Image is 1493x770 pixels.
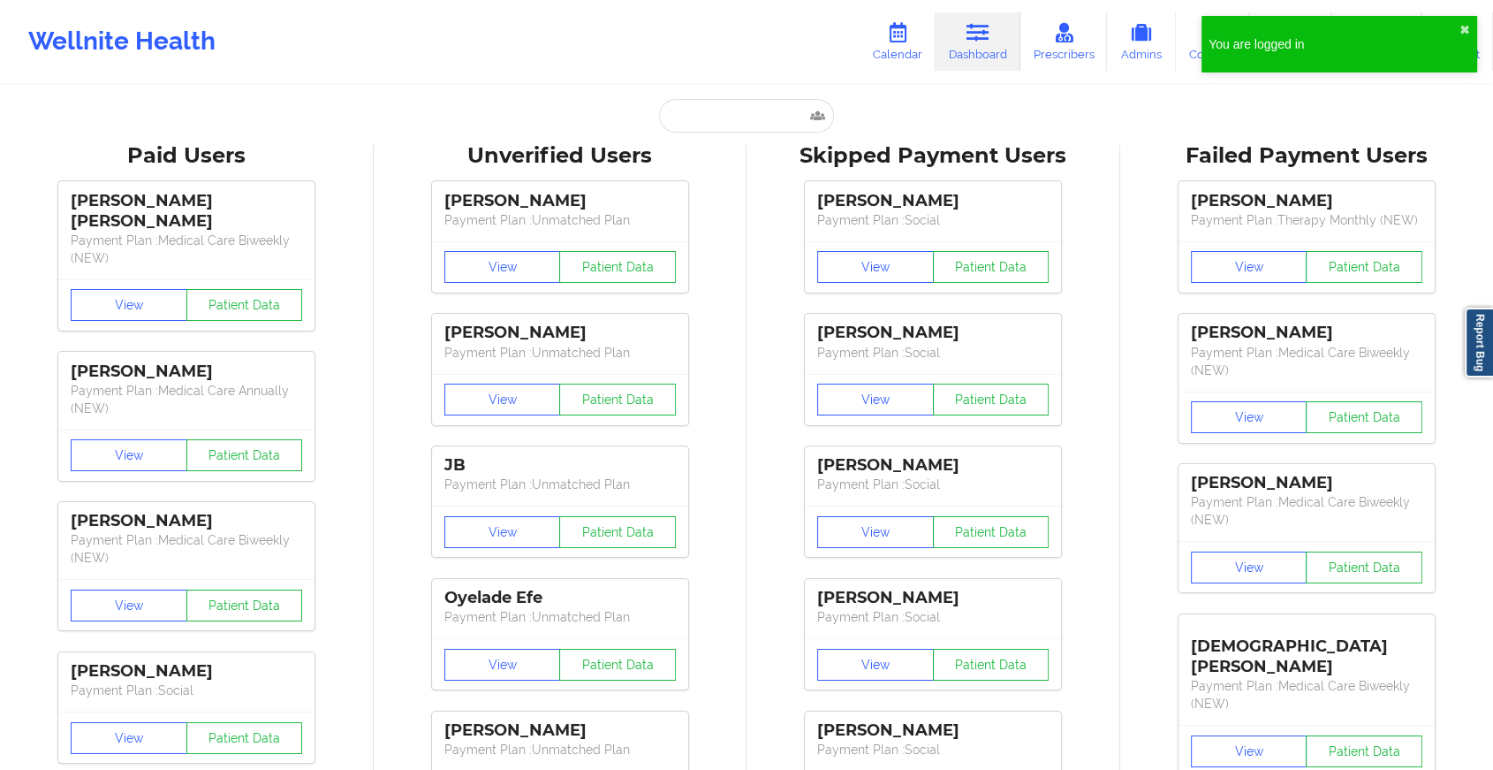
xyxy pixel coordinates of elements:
[444,323,676,343] div: [PERSON_NAME]
[559,649,676,681] button: Patient Data
[817,476,1049,493] p: Payment Plan : Social
[817,191,1049,211] div: [PERSON_NAME]
[1107,12,1176,71] a: Admins
[817,588,1049,608] div: [PERSON_NAME]
[817,323,1049,343] div: [PERSON_NAME]
[817,720,1049,741] div: [PERSON_NAME]
[186,289,303,321] button: Patient Data
[1191,191,1422,211] div: [PERSON_NAME]
[1191,473,1422,493] div: [PERSON_NAME]
[933,251,1050,283] button: Patient Data
[1191,493,1422,529] p: Payment Plan : Medical Care Biweekly (NEW)
[1465,308,1493,377] a: Report Bug
[71,590,187,621] button: View
[71,289,187,321] button: View
[933,649,1050,681] button: Patient Data
[1191,211,1422,229] p: Payment Plan : Therapy Monthly (NEW)
[444,344,676,362] p: Payment Plan : Unmatched Plan
[1306,401,1422,433] button: Patient Data
[817,455,1049,476] div: [PERSON_NAME]
[1459,23,1470,37] button: close
[12,142,361,170] div: Paid Users
[860,12,936,71] a: Calendar
[817,344,1049,362] p: Payment Plan : Social
[71,531,302,567] p: Payment Plan : Medical Care Biweekly (NEW)
[71,439,187,471] button: View
[817,251,934,283] button: View
[71,511,302,531] div: [PERSON_NAME]
[1306,552,1422,583] button: Patient Data
[444,720,676,741] div: [PERSON_NAME]
[1191,251,1307,283] button: View
[559,384,676,415] button: Patient Data
[444,608,676,626] p: Payment Plan : Unmatched Plan
[1133,142,1482,170] div: Failed Payment Users
[444,251,561,283] button: View
[559,251,676,283] button: Patient Data
[1191,552,1307,583] button: View
[933,384,1050,415] button: Patient Data
[1176,12,1249,71] a: Coaches
[759,142,1108,170] div: Skipped Payment Users
[1191,677,1422,713] p: Payment Plan : Medical Care Biweekly (NEW)
[444,211,676,229] p: Payment Plan : Unmatched Plan
[71,191,302,232] div: [PERSON_NAME] [PERSON_NAME]
[817,516,934,548] button: View
[933,516,1050,548] button: Patient Data
[444,455,676,476] div: JB
[444,588,676,608] div: Oyelade Efe
[1191,736,1307,767] button: View
[71,232,302,267] p: Payment Plan : Medical Care Biweekly (NEW)
[71,661,302,682] div: [PERSON_NAME]
[1306,251,1422,283] button: Patient Data
[1306,736,1422,767] button: Patient Data
[71,682,302,699] p: Payment Plan : Social
[186,590,303,621] button: Patient Data
[444,476,676,493] p: Payment Plan : Unmatched Plan
[1191,623,1422,677] div: [DEMOGRAPHIC_DATA][PERSON_NAME]
[1191,401,1307,433] button: View
[444,741,676,759] p: Payment Plan : Unmatched Plan
[186,722,303,754] button: Patient Data
[444,191,676,211] div: [PERSON_NAME]
[817,384,934,415] button: View
[817,211,1049,229] p: Payment Plan : Social
[71,382,302,417] p: Payment Plan : Medical Care Annually (NEW)
[1191,344,1422,379] p: Payment Plan : Medical Care Biweekly (NEW)
[1020,12,1108,71] a: Prescribers
[1191,323,1422,343] div: [PERSON_NAME]
[444,516,561,548] button: View
[559,516,676,548] button: Patient Data
[444,649,561,681] button: View
[936,12,1020,71] a: Dashboard
[71,362,302,382] div: [PERSON_NAME]
[817,741,1049,759] p: Payment Plan : Social
[1209,35,1459,53] div: You are logged in
[817,608,1049,626] p: Payment Plan : Social
[817,649,934,681] button: View
[386,142,735,170] div: Unverified Users
[186,439,303,471] button: Patient Data
[71,722,187,754] button: View
[444,384,561,415] button: View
